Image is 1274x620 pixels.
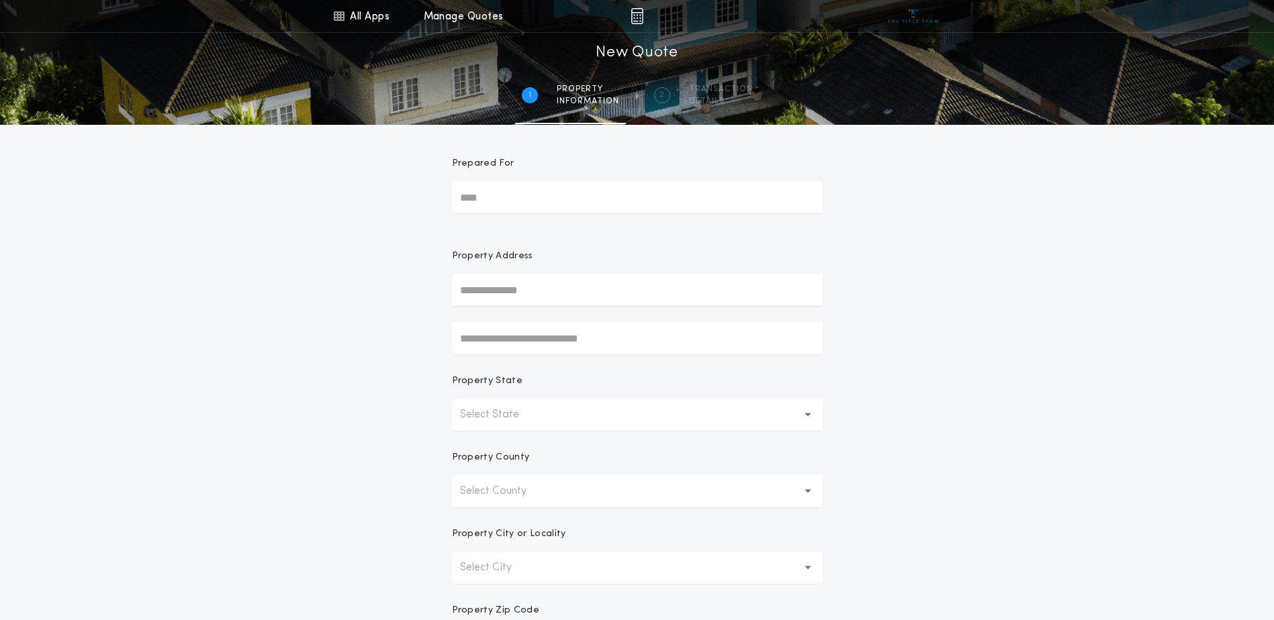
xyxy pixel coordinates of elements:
button: Select City [452,552,823,584]
p: Property State [452,374,522,388]
p: Select City [460,560,533,576]
input: Prepared For [452,181,823,213]
span: details [689,96,753,107]
span: Transaction [689,84,753,95]
button: Select County [452,475,823,507]
h2: 1 [529,90,531,101]
img: img [631,8,643,24]
p: Prepared For [452,157,514,170]
img: vs-icon [888,9,938,23]
span: information [557,96,619,107]
p: Property County [452,451,530,464]
span: Property [557,84,619,95]
p: Property City or Locality [452,527,566,541]
p: Property Address [452,250,823,263]
p: Property Zip Code [452,604,539,617]
p: Select State [460,407,541,423]
h1: New Quote [596,42,678,64]
p: Select County [460,483,548,499]
h2: 2 [659,90,664,101]
button: Select State [452,399,823,431]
